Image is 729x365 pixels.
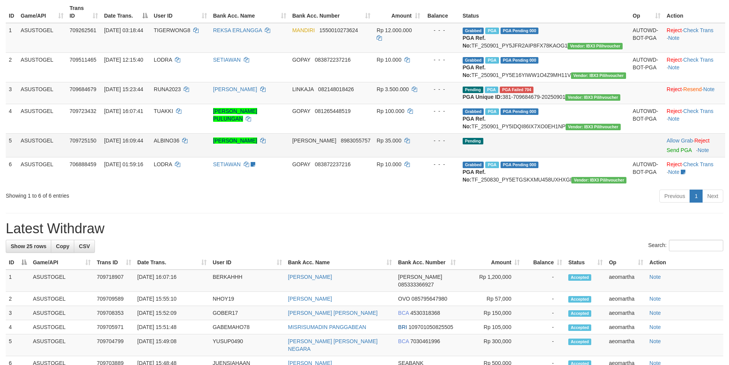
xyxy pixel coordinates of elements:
td: 1 [6,270,30,292]
a: Note [649,274,661,280]
span: Accepted [568,274,591,281]
td: - [523,306,565,320]
td: [DATE] 15:49:08 [134,334,210,356]
td: Rp 300,000 [459,334,523,356]
a: Reject [667,57,682,63]
span: RUNA2023 [154,86,181,92]
td: aeomartha [606,292,646,306]
th: Op: activate to sort column ascending [630,1,664,23]
th: Game/API: activate to sort column ascending [30,255,94,270]
span: Rp 35.000 [377,137,401,144]
span: Pending [463,87,483,93]
td: 4 [6,104,18,133]
td: ASUSTOGEL [30,320,94,334]
span: GOPAY [292,57,310,63]
td: AUTOWD-BOT-PGA [630,157,664,187]
th: Action [664,1,725,23]
span: LODRA [154,57,172,63]
td: ASUSTOGEL [30,270,94,292]
span: Marked by aeoros [485,162,499,168]
a: Reject [667,27,682,33]
td: 381-709684679-20250901 [460,82,630,104]
a: Check Trans [683,57,714,63]
td: 5 [6,334,30,356]
a: REKSA ERLANGGA [213,27,262,33]
td: Rp 150,000 [459,306,523,320]
td: 2 [6,52,18,82]
a: Note [649,296,661,302]
span: 709725150 [70,137,96,144]
td: · [664,133,725,157]
span: 709262561 [70,27,96,33]
td: ASUSTOGEL [18,133,67,157]
a: Reject [667,86,682,92]
span: Vendor URL: https://payment5.1velocity.biz [568,43,623,49]
div: - - - [426,160,457,168]
td: TF_250901_PY5JFR2AIP8FX78KAOG1 [460,23,630,53]
b: PGA Ref. No: [463,116,486,129]
td: TF_250901_PY5E16YIWW1O4Z9MH11V [460,52,630,82]
span: GOPAY [292,161,310,167]
td: · · [664,23,725,53]
a: Check Trans [683,108,714,114]
a: Note [698,147,709,153]
td: aeomartha [606,306,646,320]
span: Vendor URL: https://payment5.1velocity.biz [566,124,621,130]
td: GABEMAHO78 [210,320,285,334]
th: ID [6,1,18,23]
span: MANDIRI [292,27,315,33]
div: - - - [426,107,457,115]
b: PGA Ref. No: [463,169,486,183]
td: 709704799 [94,334,134,356]
span: Vendor URL: https://payment5.1velocity.biz [571,72,626,79]
td: 709718907 [94,270,134,292]
div: Showing 1 to 6 of 6 entries [6,189,298,200]
span: Copy 085795647980 to clipboard [411,296,447,302]
span: 709723432 [70,108,96,114]
div: - - - [426,137,457,144]
a: [PERSON_NAME] [213,86,257,92]
span: CSV [79,243,90,249]
a: Note [668,169,680,175]
span: 709511465 [70,57,96,63]
span: Accepted [568,324,591,331]
td: ASUSTOGEL [18,104,67,133]
span: Copy 083872237216 to clipboard [315,57,351,63]
span: [PERSON_NAME] [398,274,442,280]
a: SETIAWAN [213,161,241,167]
a: Note [649,338,661,344]
span: Show 25 rows [11,243,46,249]
span: Pending [463,138,483,144]
span: · [667,137,694,144]
span: LINKAJA [292,86,314,92]
span: Marked by aeoheing [485,57,499,64]
span: Vendor URL: https://payment5.1velocity.biz [571,177,626,183]
th: Bank Acc. Number: activate to sort column ascending [395,255,459,270]
span: Rp 10.000 [377,57,401,63]
span: Accepted [568,310,591,317]
td: Rp 57,000 [459,292,523,306]
a: Note [649,310,661,316]
td: · · [664,157,725,187]
span: PGA Error [500,87,534,93]
span: [DATE] 16:09:44 [104,137,143,144]
a: Previous [659,190,690,203]
td: AUTOWD-BOT-PGA [630,104,664,133]
div: - - - [426,26,457,34]
b: PGA Ref. No: [463,35,486,49]
a: Resend [683,86,702,92]
td: - [523,320,565,334]
h1: Latest Withdraw [6,221,723,236]
a: Send PGA [667,147,691,153]
span: Copy 109701050825505 to clipboard [409,324,453,330]
td: 709708353 [94,306,134,320]
a: Check Trans [683,161,714,167]
span: Grabbed [463,57,484,64]
a: Show 25 rows [6,240,51,253]
a: 1 [690,190,703,203]
span: Marked by aeomartha [485,87,498,93]
span: PGA Pending [501,57,539,64]
td: - [523,334,565,356]
a: Reject [667,161,682,167]
td: [DATE] 15:52:09 [134,306,210,320]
